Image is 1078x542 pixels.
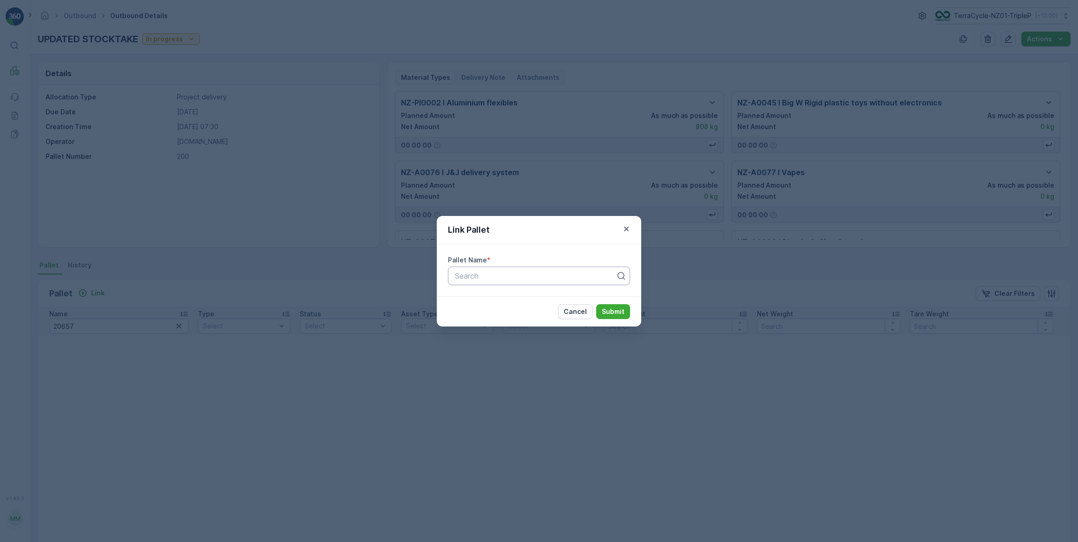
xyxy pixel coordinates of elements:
[448,223,490,236] p: Link Pallet
[596,304,630,319] button: Submit
[602,307,624,316] p: Submit
[564,307,587,316] p: Cancel
[455,270,616,281] p: Search
[558,304,592,319] button: Cancel
[448,256,487,264] label: Pallet Name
